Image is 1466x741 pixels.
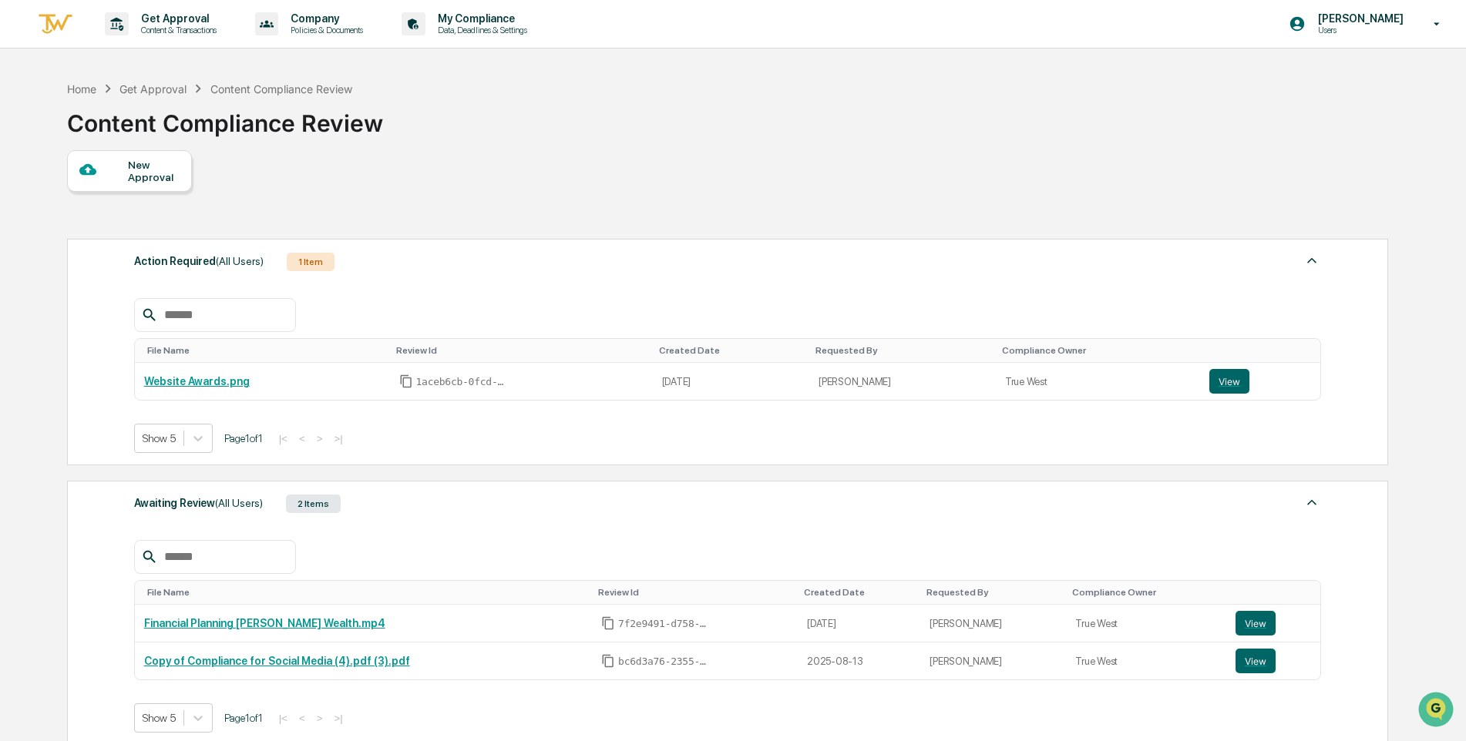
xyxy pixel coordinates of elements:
input: Clear [40,70,254,86]
span: Pylon [153,261,187,273]
td: [DATE] [653,363,809,400]
div: Toggle SortBy [659,345,803,356]
span: bc6d3a76-2355-4cb1-9995-5a95691bd23d [618,655,711,668]
span: Copy Id [601,654,615,668]
div: Toggle SortBy [804,587,914,598]
button: >| [329,712,347,725]
button: View [1236,611,1276,635]
div: Content Compliance Review [67,97,383,137]
div: Action Required [134,251,264,271]
img: logo [37,12,74,37]
span: Preclearance [31,194,99,210]
a: View [1236,611,1311,635]
p: Data, Deadlines & Settings [425,25,535,35]
span: Copy Id [601,616,615,630]
p: Policies & Documents [278,25,371,35]
div: Awaiting Review [134,493,263,513]
td: True West [1066,642,1226,679]
button: Start new chat [262,122,281,141]
button: < [294,712,310,725]
span: (All Users) [215,497,263,509]
button: View [1209,369,1249,394]
div: Toggle SortBy [598,587,792,598]
div: Toggle SortBy [396,345,647,356]
span: 1aceb6cb-0fcd-4a01-9888-e65f7387945d [416,376,509,388]
span: (All Users) [216,255,264,267]
a: View [1209,369,1311,394]
div: Home [67,82,96,96]
div: Toggle SortBy [1002,345,1194,356]
span: 7f2e9491-d758-45c0-808c-b2b57e2cc082 [618,618,711,630]
div: Toggle SortBy [926,587,1060,598]
div: Get Approval [119,82,187,96]
p: Get Approval [129,12,224,25]
div: 🗄️ [112,196,124,208]
a: 🗄️Attestations [106,188,197,216]
iframe: Open customer support [1417,690,1458,732]
button: >| [329,432,347,445]
td: 2025-08-13 [798,642,920,679]
button: > [312,432,328,445]
div: Content Compliance Review [210,82,352,96]
div: 🔎 [15,225,28,237]
div: Toggle SortBy [147,587,586,598]
a: 🔎Data Lookup [9,217,103,245]
p: Content & Transactions [129,25,224,35]
a: View [1236,649,1311,673]
p: Users [1306,25,1411,35]
img: caret [1303,493,1321,511]
td: [DATE] [798,605,920,642]
td: [PERSON_NAME] [920,642,1066,679]
div: Toggle SortBy [1212,345,1314,356]
div: 2 Items [286,495,341,513]
a: 🖐️Preclearance [9,188,106,216]
div: Toggle SortBy [1072,587,1219,598]
a: Powered byPylon [109,260,187,273]
td: True West [1066,605,1226,642]
div: Toggle SortBy [1239,587,1314,598]
p: How can we help? [15,32,281,57]
div: Toggle SortBy [815,345,990,356]
span: Page 1 of 1 [224,432,263,444]
span: Attestations [127,194,191,210]
div: Toggle SortBy [147,345,384,356]
div: New Approval [128,159,180,183]
button: > [312,712,328,725]
a: Financial Planning [PERSON_NAME] Wealth.mp4 [144,617,385,629]
img: caret [1303,251,1321,270]
span: Data Lookup [31,223,97,239]
td: [PERSON_NAME] [809,363,996,400]
button: View [1236,649,1276,673]
button: < [294,432,310,445]
div: 1 Item [287,253,335,271]
span: Page 1 of 1 [224,712,263,724]
p: [PERSON_NAME] [1306,12,1411,25]
td: [PERSON_NAME] [920,605,1066,642]
td: True West [996,363,1200,400]
div: Start new chat [52,118,253,133]
div: We're available if you need us! [52,133,195,146]
a: Website Awards.png [144,375,250,387]
button: |< [274,432,292,445]
p: My Compliance [425,12,535,25]
p: Company [278,12,371,25]
img: 1746055101610-c473b297-6a78-478c-a979-82029cc54cd1 [15,118,43,146]
a: Copy of Compliance for Social Media (4).pdf (3).pdf [144,655,410,667]
button: |< [274,712,292,725]
span: Copy Id [399,374,413,388]
div: 🖐️ [15,196,28,208]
